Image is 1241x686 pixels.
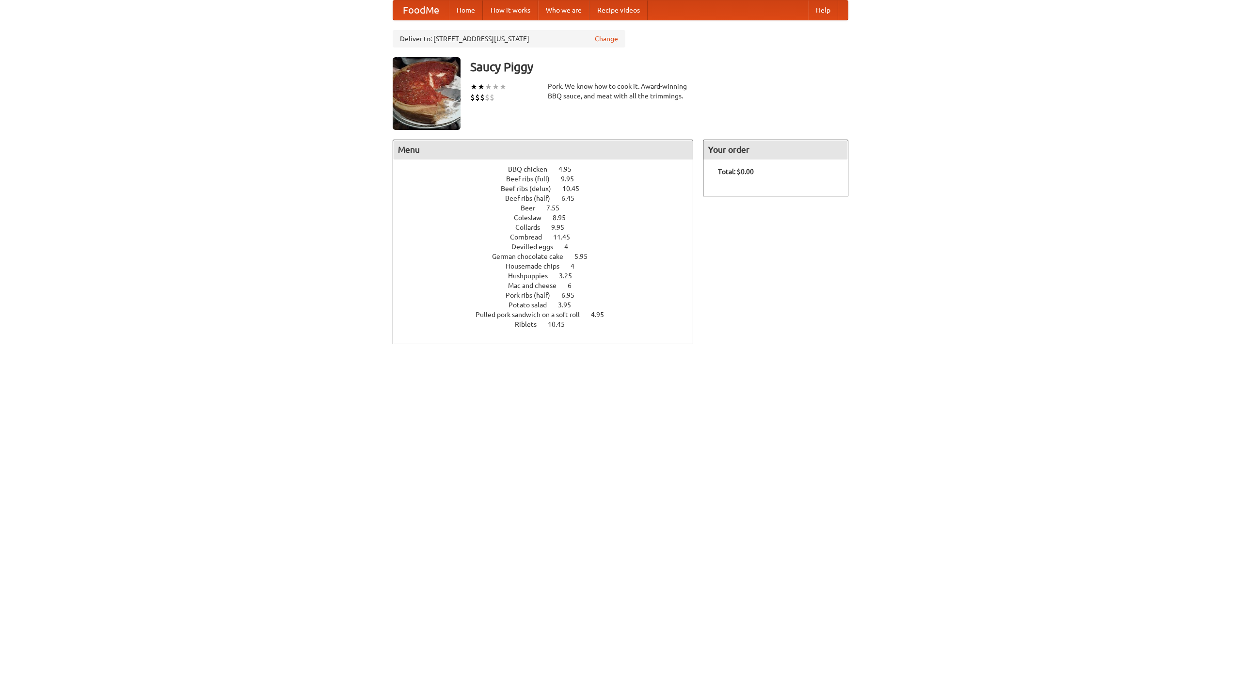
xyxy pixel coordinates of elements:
span: 4.95 [558,165,581,173]
span: 9.95 [551,223,574,231]
span: 6.45 [561,194,584,202]
a: Home [449,0,483,20]
span: Beer [521,204,545,212]
a: How it works [483,0,538,20]
span: 5.95 [574,253,597,260]
li: $ [480,92,485,103]
span: 4.95 [591,311,614,319]
a: Recipe videos [589,0,648,20]
h4: Your order [703,140,848,160]
span: 10.45 [562,185,589,192]
li: $ [485,92,490,103]
a: Change [595,34,618,44]
span: Pulled pork sandwich on a soft roll [476,311,589,319]
a: Who we are [538,0,589,20]
span: BBQ chicken [508,165,557,173]
h3: Saucy Piggy [470,57,848,77]
a: Beef ribs (half) 6.45 [505,194,592,202]
span: 10.45 [548,320,574,328]
span: Hushpuppies [508,272,557,280]
a: Beef ribs (full) 9.95 [506,175,592,183]
span: Housemade chips [506,262,569,270]
span: 3.95 [558,301,581,309]
span: German chocolate cake [492,253,573,260]
div: Deliver to: [STREET_ADDRESS][US_STATE] [393,30,625,48]
span: Pork ribs (half) [506,291,560,299]
li: ★ [492,81,499,92]
span: Mac and cheese [508,282,566,289]
span: 4 [571,262,584,270]
span: Beef ribs (full) [506,175,559,183]
span: 4 [564,243,578,251]
span: 7.55 [546,204,569,212]
span: Cornbread [510,233,552,241]
span: Potato salad [509,301,557,309]
span: 9.95 [561,175,584,183]
a: Beer 7.55 [521,204,577,212]
span: Collards [515,223,550,231]
span: Coleslaw [514,214,551,222]
a: BBQ chicken 4.95 [508,165,589,173]
span: 6.95 [561,291,584,299]
span: 8.95 [553,214,575,222]
img: angular.jpg [393,57,461,130]
b: Total: $0.00 [718,168,754,175]
a: Riblets 10.45 [515,320,583,328]
li: ★ [477,81,485,92]
li: ★ [499,81,507,92]
li: $ [470,92,475,103]
a: Potato salad 3.95 [509,301,589,309]
a: Housemade chips 4 [506,262,592,270]
a: Pork ribs (half) 6.95 [506,291,592,299]
a: Pulled pork sandwich on a soft roll 4.95 [476,311,622,319]
li: $ [475,92,480,103]
h4: Menu [393,140,693,160]
span: 11.45 [553,233,580,241]
div: Pork. We know how to cook it. Award-winning BBQ sauce, and meat with all the trimmings. [548,81,693,101]
li: $ [490,92,494,103]
li: ★ [485,81,492,92]
span: Riblets [515,320,546,328]
a: Coleslaw 8.95 [514,214,584,222]
span: Devilled eggs [511,243,563,251]
a: Collards 9.95 [515,223,582,231]
a: Mac and cheese 6 [508,282,589,289]
span: 6 [568,282,581,289]
span: Beef ribs (half) [505,194,560,202]
span: 3.25 [559,272,582,280]
span: Beef ribs (delux) [501,185,561,192]
li: ★ [470,81,477,92]
a: Help [808,0,838,20]
a: Beef ribs (delux) 10.45 [501,185,597,192]
a: Cornbread 11.45 [510,233,588,241]
a: Devilled eggs 4 [511,243,586,251]
a: FoodMe [393,0,449,20]
a: German chocolate cake 5.95 [492,253,605,260]
a: Hushpuppies 3.25 [508,272,590,280]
